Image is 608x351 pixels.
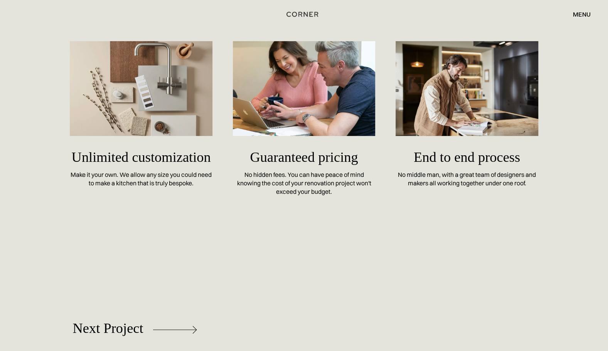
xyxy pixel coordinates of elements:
[278,9,330,19] a: home
[573,11,591,17] div: menu
[396,171,538,187] div: No middle man, with a great team of designers and makers all working together under one roof.
[233,144,376,171] h5: Guaranteed pricing
[70,41,212,136] img: Samples of materials for countertop and cabinets, colors of paint, a tap
[396,144,538,171] h5: End to end process
[70,171,212,187] div: Make it your own. We allow any size you could need to make a kitchen that is truly bespoke.
[233,171,376,196] div: No hidden fees. You can have peace of mind knowing the cost of your renovation project won't exce...
[70,144,212,171] h5: Unlimited customization
[565,8,591,21] div: menu
[233,41,376,136] img: A man and a woman are looking at something on their laptop and smiling
[73,321,143,336] div: Next Project
[396,41,538,136] img: A man is looking through a catalog with an amusing expression on his kitchen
